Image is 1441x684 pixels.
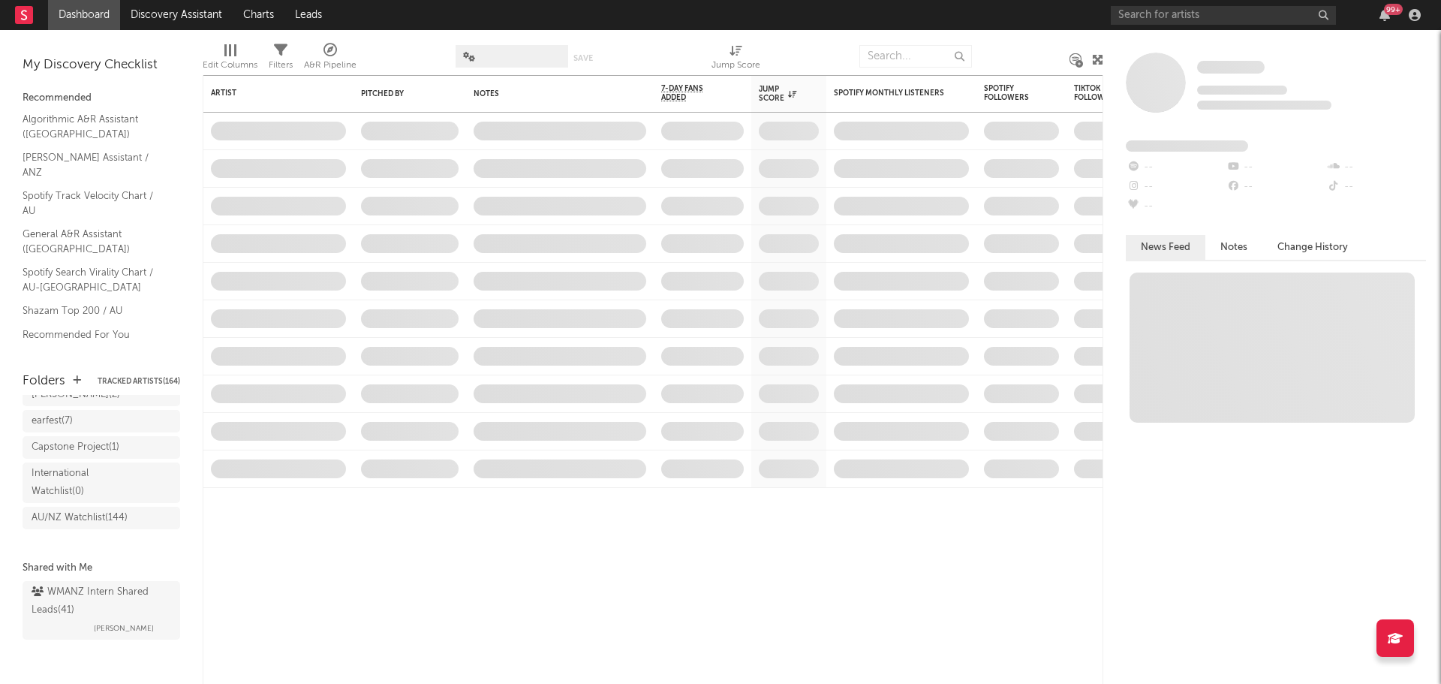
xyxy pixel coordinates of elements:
[98,378,180,385] button: Tracked Artists(164)
[32,509,128,527] div: AU/NZ Watchlist ( 144 )
[711,38,760,81] div: Jump Score
[1384,4,1403,15] div: 99 +
[23,463,180,503] a: International Watchlist(0)
[203,56,257,74] div: Edit Columns
[211,89,323,98] div: Artist
[573,54,593,62] button: Save
[1262,235,1363,260] button: Change History
[32,438,119,457] div: Capstone Project ( 1 )
[203,38,257,81] div: Edit Columns
[759,85,796,103] div: Jump Score
[23,56,180,74] div: My Discovery Checklist
[94,619,154,637] span: [PERSON_NAME]
[1126,197,1226,216] div: --
[304,56,356,74] div: A&R Pipeline
[23,507,180,529] a: AU/NZ Watchlist(144)
[1126,158,1226,177] div: --
[361,89,436,98] div: Pitched By
[1226,158,1325,177] div: --
[23,111,165,142] a: Algorithmic A&R Assistant ([GEOGRAPHIC_DATA])
[1074,84,1127,102] div: TikTok Followers
[32,412,73,430] div: earfest ( 7 )
[32,465,137,501] div: International Watchlist ( 0 )
[1197,101,1331,110] span: 0 fans last week
[23,436,180,459] a: Capstone Project(1)
[859,45,972,68] input: Search...
[23,149,165,180] a: [PERSON_NAME] Assistant / ANZ
[304,38,356,81] div: A&R Pipeline
[1379,9,1390,21] button: 99+
[23,89,180,107] div: Recommended
[834,89,946,98] div: Spotify Monthly Listeners
[1197,60,1265,75] a: Some Artist
[23,559,180,577] div: Shared with Me
[1326,158,1426,177] div: --
[1197,61,1265,74] span: Some Artist
[1111,6,1336,25] input: Search for artists
[1126,177,1226,197] div: --
[1226,177,1325,197] div: --
[269,56,293,74] div: Filters
[23,581,180,640] a: WMANZ Intern Shared Leads(41)[PERSON_NAME]
[23,410,180,432] a: earfest(7)
[984,84,1036,102] div: Spotify Followers
[23,327,165,343] a: Recommended For You
[1326,177,1426,197] div: --
[1205,235,1262,260] button: Notes
[269,38,293,81] div: Filters
[1197,86,1287,95] span: Tracking Since: [DATE]
[23,372,65,390] div: Folders
[23,303,165,319] a: Shazam Top 200 / AU
[1126,140,1248,152] span: Fans Added by Platform
[1126,235,1205,260] button: News Feed
[23,264,165,295] a: Spotify Search Virality Chart / AU-[GEOGRAPHIC_DATA]
[23,188,165,218] a: Spotify Track Velocity Chart / AU
[32,583,167,619] div: WMANZ Intern Shared Leads ( 41 )
[711,56,760,74] div: Jump Score
[23,226,165,257] a: General A&R Assistant ([GEOGRAPHIC_DATA])
[474,89,624,98] div: Notes
[661,84,721,102] span: 7-Day Fans Added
